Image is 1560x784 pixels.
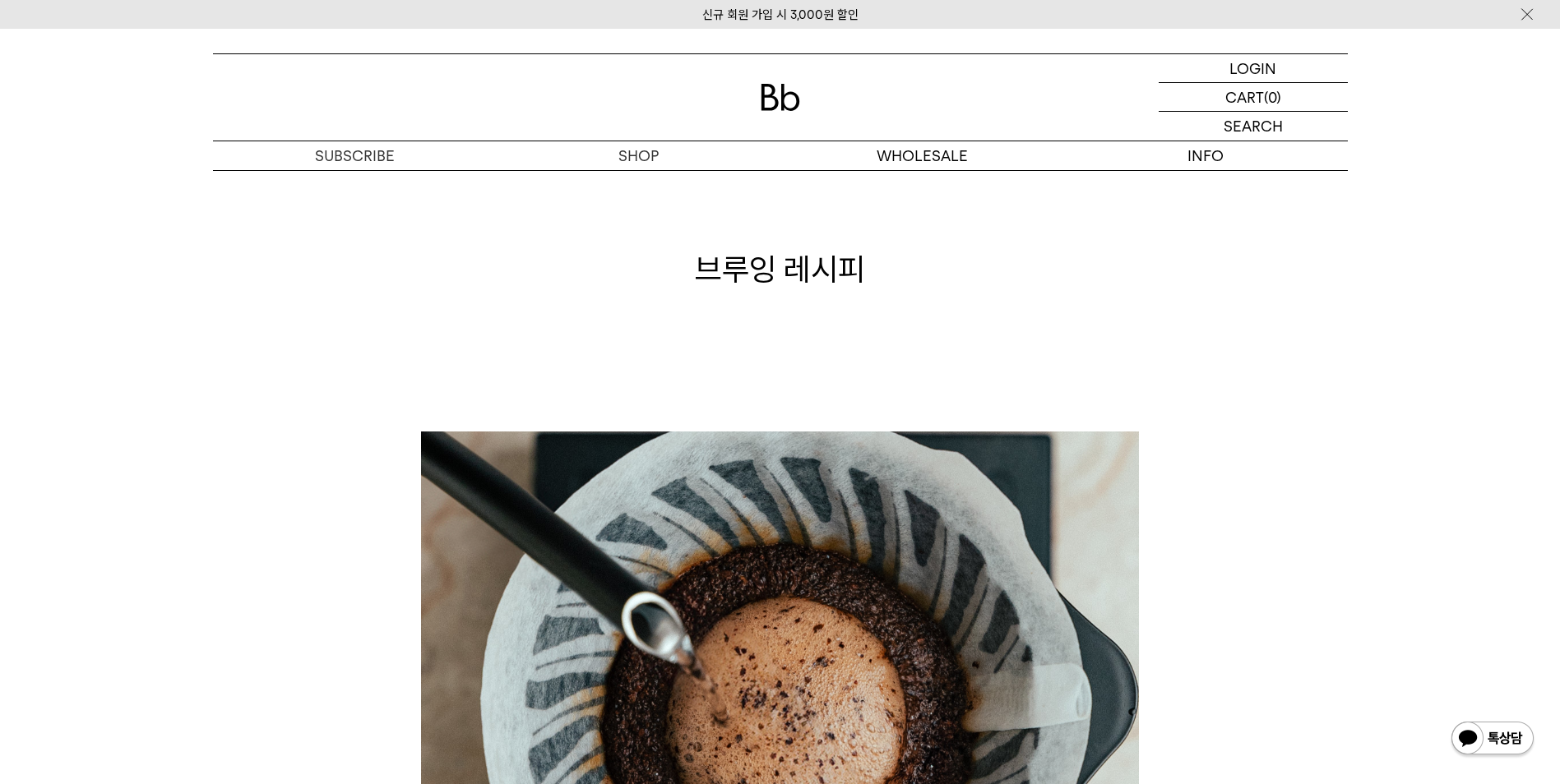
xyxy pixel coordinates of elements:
[1159,54,1348,83] a: LOGIN
[780,141,1064,170] p: WHOLESALE
[213,247,1348,291] h1: 브루잉 레시피
[1159,83,1348,112] a: CART (0)
[1229,54,1276,82] p: LOGIN
[1264,83,1281,111] p: (0)
[1064,141,1348,170] p: INFO
[213,141,497,170] a: SUBSCRIBE
[1224,112,1283,141] p: SEARCH
[702,7,859,22] a: 신규 회원 가입 시 3,000원 할인
[1225,83,1264,111] p: CART
[1450,720,1535,759] img: 카카오톡 채널 1:1 채팅 버튼
[497,141,780,170] a: SHOP
[761,84,800,111] img: 로고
